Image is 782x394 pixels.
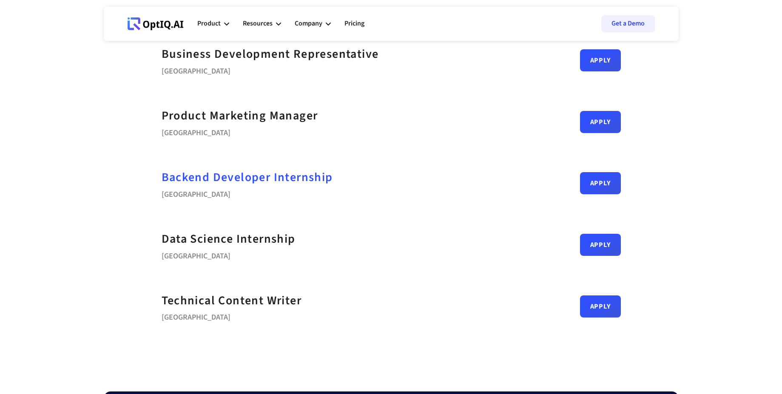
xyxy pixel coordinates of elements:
div: [GEOGRAPHIC_DATA] [162,125,318,137]
div: [GEOGRAPHIC_DATA] [162,310,302,322]
div: Product [197,11,229,37]
a: Apply [580,234,621,256]
a: Apply [580,172,621,194]
a: Get a Demo [601,15,655,32]
a: Apply [580,111,621,133]
div: Resources [243,11,281,37]
div: [GEOGRAPHIC_DATA] [162,187,333,199]
a: Webflow Homepage [128,11,184,37]
strong: Technical Content Writer [162,292,302,309]
a: Business Development Representative [162,45,379,64]
strong: Backend Developer Internship [162,169,333,186]
a: Data Science Internship [162,230,296,249]
a: Backend Developer Internship [162,168,333,187]
div: [GEOGRAPHIC_DATA] [162,64,379,76]
div: Product [197,18,221,29]
a: Product Marketing Manager [162,106,318,125]
a: Apply [580,295,621,317]
div: [GEOGRAPHIC_DATA] [162,249,296,261]
a: Pricing [344,11,364,37]
div: Company [295,18,322,29]
div: Resources [243,18,273,29]
strong: Data Science Internship [162,230,296,247]
div: Company [295,11,331,37]
a: Technical Content Writer [162,291,302,310]
a: Apply [580,49,621,71]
